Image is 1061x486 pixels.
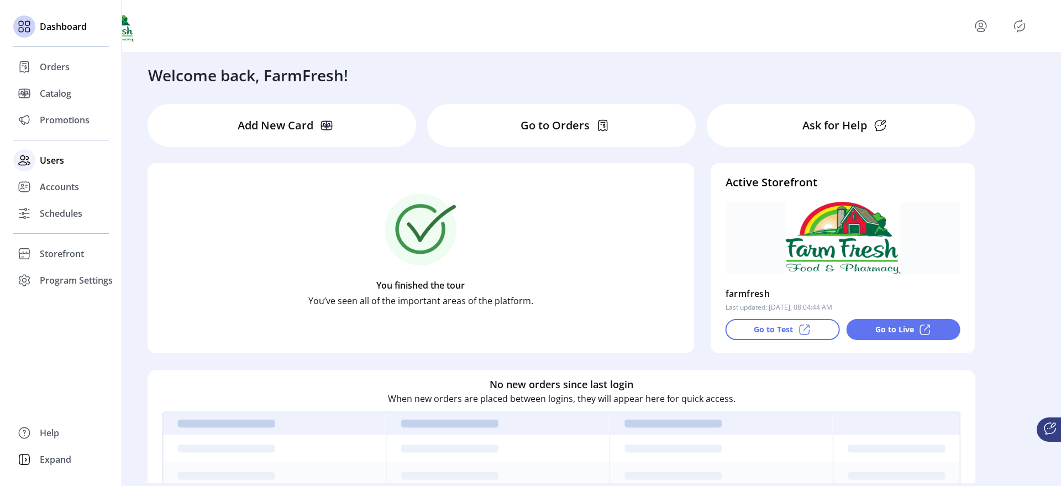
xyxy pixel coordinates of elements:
span: Promotions [40,113,90,127]
p: You finished the tour [376,279,465,292]
h6: No new orders since last login [490,377,633,391]
p: You’ve seen all of the important areas of the platform. [308,294,533,307]
p: Ask for Help [802,117,867,134]
span: Dashboard [40,20,87,33]
span: Users [40,154,64,167]
span: Catalog [40,87,71,100]
p: When new orders are placed between logins, they will appear here for quick access. [388,391,736,405]
p: Go to Test [754,323,793,335]
span: Accounts [40,180,79,194]
span: Expand [40,453,71,466]
button: Publisher Panel [1011,17,1028,35]
button: menu [972,17,990,35]
p: Add New Card [238,117,313,134]
p: Go to Live [875,323,914,335]
p: Last updated: [DATE], 08:04:44 AM [726,302,832,312]
p: farmfresh [726,285,770,302]
h3: Welcome back, FarmFresh! [148,64,348,87]
h4: Active Storefront [726,174,960,191]
span: Program Settings [40,274,113,287]
p: Go to Orders [521,117,590,134]
span: Storefront [40,247,84,260]
span: Orders [40,60,70,74]
span: Help [40,426,59,440]
span: Schedules [40,207,82,220]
